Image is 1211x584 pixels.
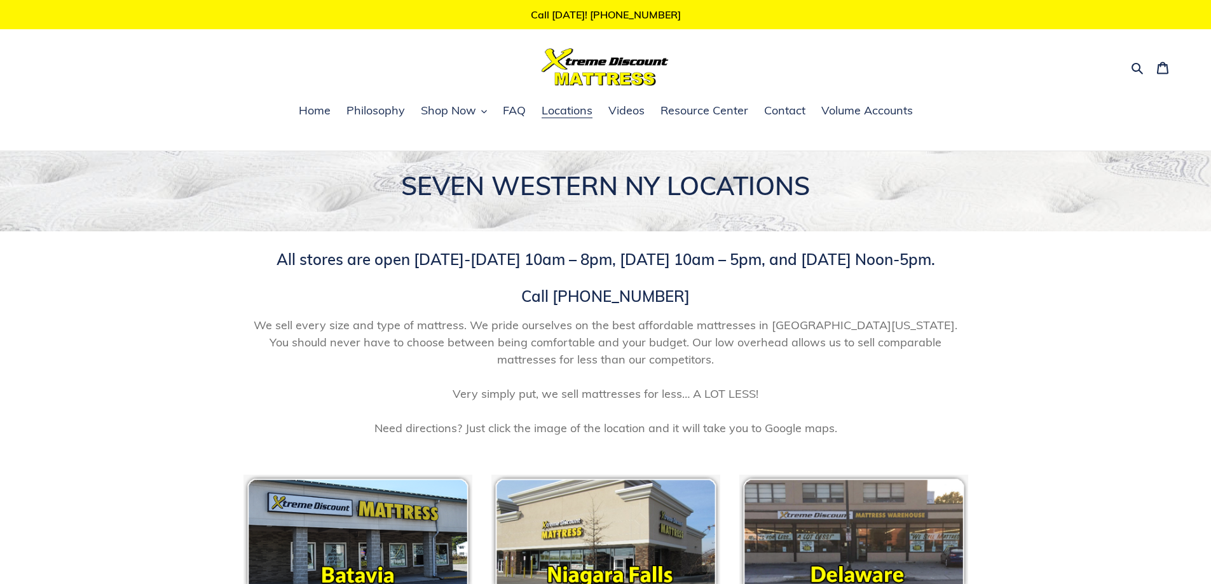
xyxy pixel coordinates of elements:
span: Locations [542,103,592,118]
span: FAQ [503,103,526,118]
span: Shop Now [421,103,476,118]
span: SEVEN WESTERN NY LOCATIONS [401,170,810,201]
a: Philosophy [340,102,411,121]
a: Locations [535,102,599,121]
span: Contact [764,103,805,118]
span: Volume Accounts [821,103,913,118]
img: Xtreme Discount Mattress [542,48,669,86]
a: Contact [758,102,812,121]
span: All stores are open [DATE]-[DATE] 10am – 8pm, [DATE] 10am – 5pm, and [DATE] Noon-5pm. Call [PHONE... [277,250,935,306]
span: Resource Center [660,103,748,118]
span: Videos [608,103,645,118]
button: Shop Now [414,102,493,121]
a: Volume Accounts [815,102,919,121]
span: Philosophy [346,103,405,118]
a: Resource Center [654,102,755,121]
span: We sell every size and type of mattress. We pride ourselves on the best affordable mattresses in ... [243,316,968,437]
span: Home [299,103,331,118]
a: FAQ [496,102,532,121]
a: Videos [602,102,651,121]
a: Home [292,102,337,121]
